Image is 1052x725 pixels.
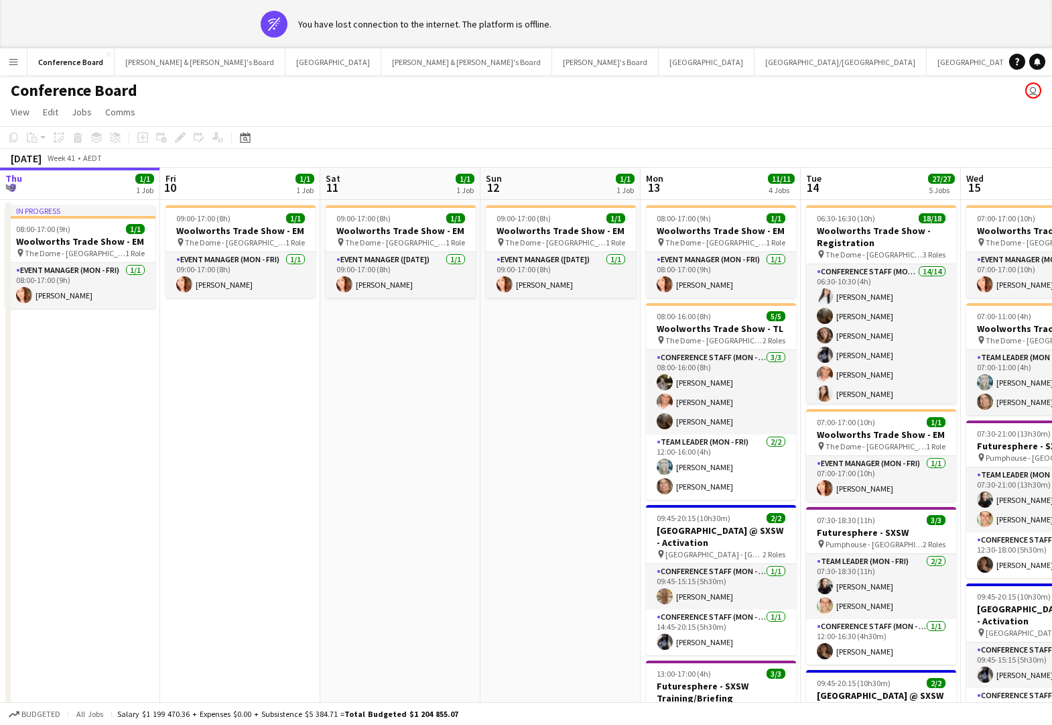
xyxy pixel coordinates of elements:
app-job-card: In progress08:00-17:00 (9h)1/1Woolworths Trade Show - EM The Dome - [GEOGRAPHIC_DATA]1 RoleEvent ... [5,205,155,309]
span: Sun [486,172,502,184]
span: 09:00-17:00 (8h) [176,213,231,223]
span: 2/2 [767,513,785,523]
app-job-card: 08:00-16:00 (8h)5/5Woolworths Trade Show - TL The Dome - [GEOGRAPHIC_DATA]2 RolesConference Staff... [646,303,796,500]
button: [GEOGRAPHIC_DATA] [927,49,1023,75]
span: 3/3 [767,669,785,679]
h3: [GEOGRAPHIC_DATA] @ SXSW - Activation [646,524,796,549]
span: 1/1 [767,213,785,223]
app-job-card: 09:00-17:00 (8h)1/1Woolworths Trade Show - EM The Dome - [GEOGRAPHIC_DATA]1 RoleEvent Manager ([D... [326,205,476,298]
span: Comms [105,106,135,118]
span: The Dome - [GEOGRAPHIC_DATA] [826,441,926,451]
span: The Dome - [GEOGRAPHIC_DATA] [25,248,125,258]
span: 1 Role [766,237,785,247]
app-user-avatar: Kristelle Bristow [1025,82,1041,99]
span: 1 Role [926,441,945,451]
button: [PERSON_NAME]'s Board [552,49,659,75]
app-card-role: Team Leader (Mon - Fri)2/207:30-18:30 (11h)[PERSON_NAME][PERSON_NAME] [806,554,956,619]
app-card-role: Event Manager (Mon - Fri)1/108:00-17:00 (9h)[PERSON_NAME] [646,252,796,298]
span: 13:00-17:00 (4h) [657,669,711,679]
div: 09:00-17:00 (8h)1/1Woolworths Trade Show - EM The Dome - [GEOGRAPHIC_DATA]1 RoleEvent Manager (Mo... [166,205,316,298]
span: Total Budgeted $1 204 855.07 [344,709,458,719]
div: 1 Job [136,185,153,195]
span: 11 [324,180,340,195]
span: 07:00-11:00 (4h) [977,311,1031,321]
span: [GEOGRAPHIC_DATA] - [GEOGRAPHIC_DATA] [665,549,763,559]
app-card-role: Conference Staff (Mon - Fri)3/308:00-16:00 (8h)[PERSON_NAME][PERSON_NAME][PERSON_NAME] [646,350,796,435]
button: Budgeted [7,707,62,722]
span: 07:00-17:00 (10h) [977,213,1035,223]
span: Pumphouse - [GEOGRAPHIC_DATA] [826,539,923,549]
span: Sat [326,172,340,184]
span: 07:30-18:30 (11h) [817,515,875,525]
a: Comms [100,103,141,121]
div: 1 Job [296,185,314,195]
span: 9 [3,180,22,195]
span: The Dome - [GEOGRAPHIC_DATA] [185,237,285,247]
app-job-card: 07:30-18:30 (11h)3/3Futuresphere - SXSW Pumphouse - [GEOGRAPHIC_DATA]2 RolesTeam Leader (Mon - Fr... [806,507,956,665]
a: Edit [38,103,64,121]
app-card-role: Event Manager (Mon - Fri)1/107:00-17:00 (10h)[PERSON_NAME] [806,456,956,502]
button: [GEOGRAPHIC_DATA] [285,49,381,75]
span: The Dome - [GEOGRAPHIC_DATA] [665,335,763,345]
a: Jobs [66,103,97,121]
span: 08:00-16:00 (8h) [657,311,711,321]
span: The Dome - [GEOGRAPHIC_DATA] [665,237,766,247]
button: [GEOGRAPHIC_DATA]/[GEOGRAPHIC_DATA] [754,49,927,75]
h3: Futuresphere - SXSW Training/Briefing [646,680,796,704]
span: 09:00-17:00 (8h) [336,213,391,223]
app-job-card: 07:00-17:00 (10h)1/1Woolworths Trade Show - EM The Dome - [GEOGRAPHIC_DATA]1 RoleEvent Manager (M... [806,409,956,502]
span: All jobs [74,709,106,719]
h3: Woolworths Trade Show - Registration [806,225,956,249]
span: Tue [806,172,821,184]
span: Fri [166,172,176,184]
app-card-role: Event Manager ([DATE])1/109:00-17:00 (8h)[PERSON_NAME] [326,252,476,298]
span: 14 [804,180,821,195]
app-job-card: 09:00-17:00 (8h)1/1Woolworths Trade Show - EM The Dome - [GEOGRAPHIC_DATA]1 RoleEvent Manager ([D... [486,205,636,298]
button: [PERSON_NAME] & [PERSON_NAME]'s Board [115,49,285,75]
span: 18/18 [919,213,945,223]
h1: Conference Board [11,80,137,101]
span: 1 Role [125,248,145,258]
span: Edit [43,106,58,118]
app-card-role: Event Manager ([DATE])1/109:00-17:00 (8h)[PERSON_NAME] [486,252,636,298]
div: You have lost connection to the internet. The platform is offline. [298,18,551,30]
span: View [11,106,29,118]
span: Jobs [72,106,92,118]
app-job-card: 09:45-20:15 (10h30m)2/2[GEOGRAPHIC_DATA] @ SXSW - Activation [GEOGRAPHIC_DATA] - [GEOGRAPHIC_DATA... [646,505,796,655]
span: 1/1 [286,213,305,223]
h3: Woolworths Trade Show - EM [166,225,316,237]
span: 1/1 [456,174,474,184]
span: 3 Roles [923,249,945,260]
span: Budgeted [21,710,60,719]
div: AEDT [83,153,102,163]
div: 06:30-16:30 (10h)18/18Woolworths Trade Show - Registration The Dome - [GEOGRAPHIC_DATA]3 RolesCon... [806,205,956,404]
span: 06:30-16:30 (10h) [817,213,875,223]
span: 08:00-17:00 (9h) [16,224,70,234]
app-card-role: Event Manager (Mon - Fri)1/109:00-17:00 (8h)[PERSON_NAME] [166,252,316,298]
button: Conference Board [27,49,115,75]
span: The Dome - [GEOGRAPHIC_DATA] [345,237,446,247]
div: 1 Job [616,185,634,195]
div: [DATE] [11,152,42,165]
span: Week 41 [44,153,78,163]
span: 27/27 [928,174,955,184]
span: 1 Role [285,237,305,247]
span: 1/1 [606,213,625,223]
app-job-card: 08:00-17:00 (9h)1/1Woolworths Trade Show - EM The Dome - [GEOGRAPHIC_DATA]1 RoleEvent Manager (Mo... [646,205,796,298]
span: 1/1 [927,417,945,427]
span: 1 Role [606,237,625,247]
h3: Woolworths Trade Show - EM [326,225,476,237]
div: In progress [5,205,155,216]
app-card-role: Conference Staff (Mon - Fri)1/112:00-16:30 (4h30m)[PERSON_NAME] [806,619,956,665]
app-card-role: Conference Staff (Mon - Fri)1/109:45-15:15 (5h30m)[PERSON_NAME] [646,564,796,610]
span: 13 [644,180,663,195]
span: 09:00-17:00 (8h) [497,213,551,223]
span: 07:30-21:00 (13h30m) [977,429,1051,439]
span: 1/1 [135,174,154,184]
